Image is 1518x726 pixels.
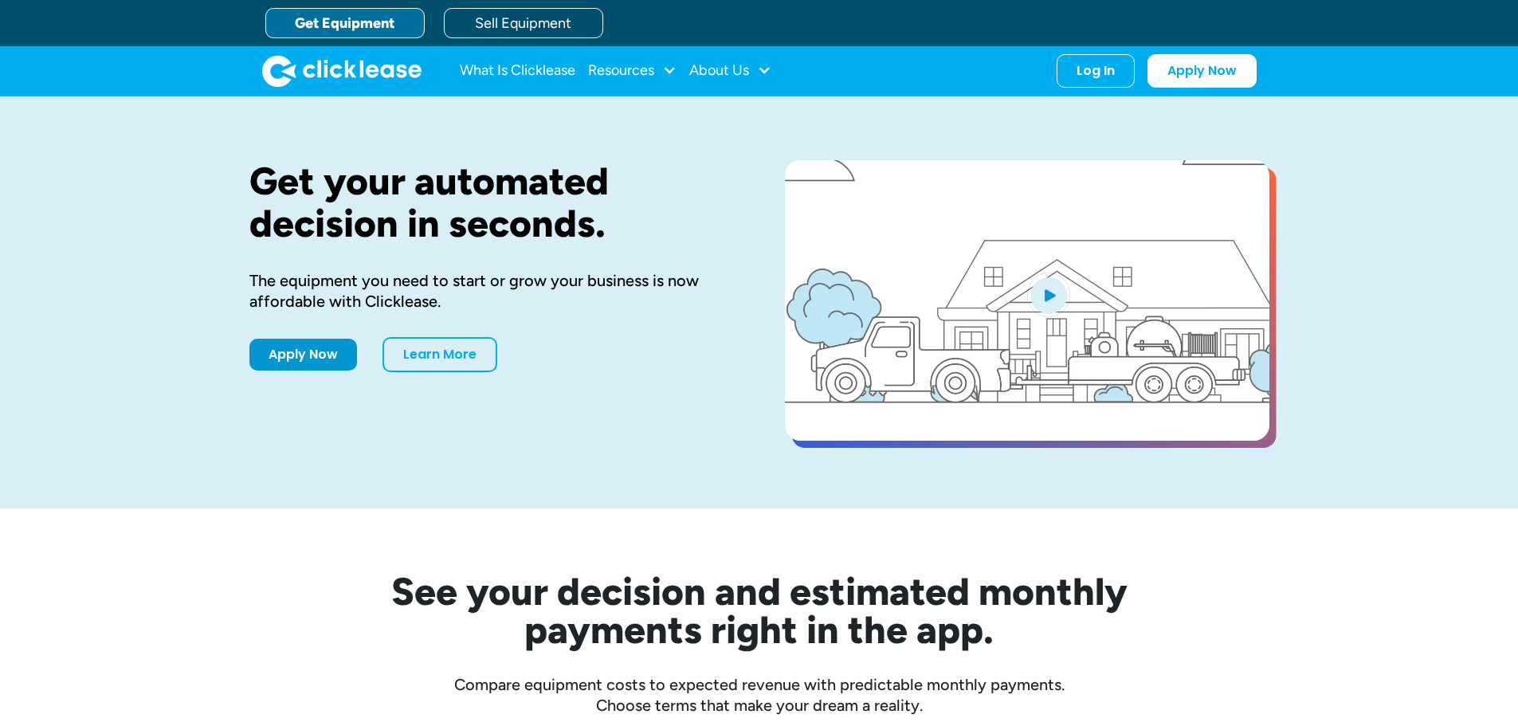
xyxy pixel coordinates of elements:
h1: Get your automated decision in seconds. [249,160,734,245]
div: Log In [1077,63,1115,79]
a: Learn More [382,337,497,372]
a: What Is Clicklease [460,55,575,87]
h2: See your decision and estimated monthly payments right in the app. [313,572,1206,649]
a: Sell Equipment [444,8,603,38]
a: Apply Now [1147,54,1257,88]
div: About Us [689,55,771,87]
div: The equipment you need to start or grow your business is now affordable with Clicklease. [249,270,734,312]
div: Compare equipment costs to expected revenue with predictable monthly payments. Choose terms that ... [249,674,1269,716]
img: Clicklease logo [262,55,422,87]
a: Apply Now [249,339,357,371]
a: Get Equipment [265,8,425,38]
div: Resources [588,55,677,87]
img: Blue play button logo on a light blue circular background [1027,273,1070,317]
a: open lightbox [785,160,1269,441]
a: home [262,55,422,87]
